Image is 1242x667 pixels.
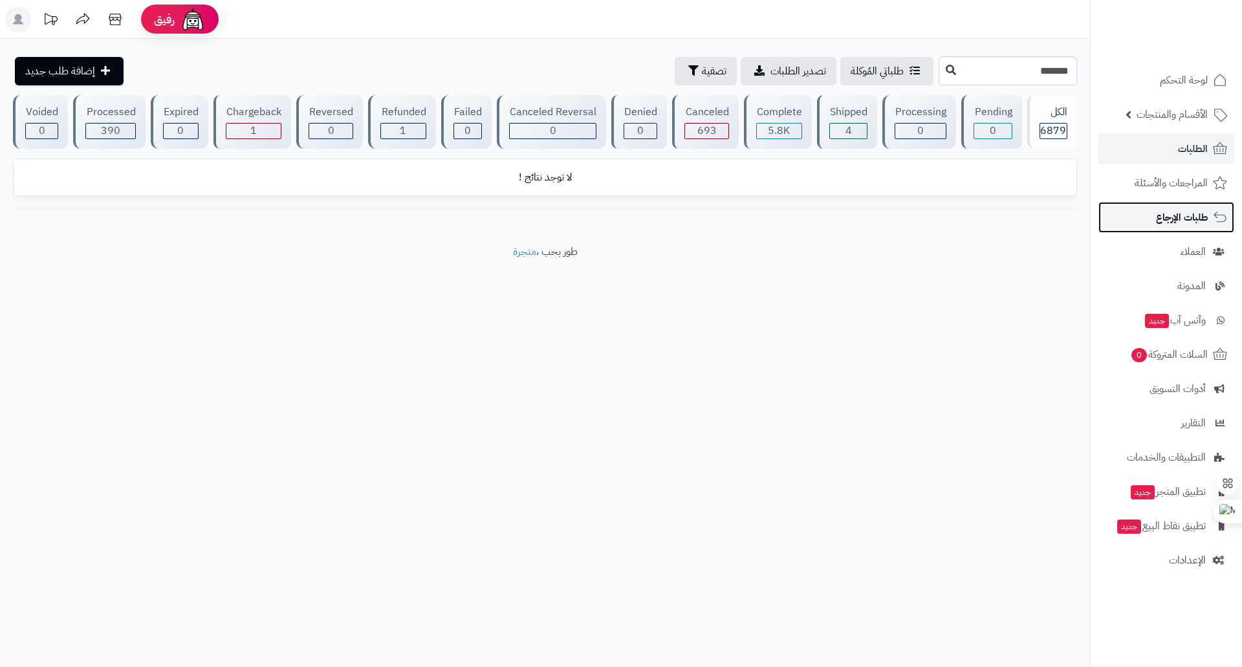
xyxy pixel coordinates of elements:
[163,105,199,120] div: Expired
[1098,373,1234,404] a: أدوات التسويق
[845,123,852,138] span: 4
[697,123,717,138] span: 693
[1131,485,1155,499] span: جديد
[1117,519,1141,534] span: جديد
[685,124,728,138] div: 693
[513,244,536,259] a: متجرة
[1154,22,1230,49] img: logo-2.png
[1129,483,1206,501] span: تطبيق المتجر
[1098,133,1234,164] a: الطلبات
[1181,414,1206,432] span: التقارير
[294,95,365,149] a: Reversed 0
[1177,277,1206,295] span: المدونة
[1149,380,1206,398] span: أدوات التسويق
[494,95,609,149] a: Canceled Reversal 0
[917,123,924,138] span: 0
[26,124,58,138] div: 0
[990,123,996,138] span: 0
[624,124,657,138] div: 0
[85,105,135,120] div: Processed
[814,95,880,149] a: Shipped 4
[25,105,58,120] div: Voided
[675,57,737,85] button: تصفية
[439,95,494,149] a: Failed 0
[177,123,184,138] span: 0
[670,95,741,149] a: Canceled 693
[1160,71,1208,89] span: لوحة التحكم
[1135,174,1208,192] span: المراجعات والأسئلة
[851,63,904,79] span: طلباتي المُوكلة
[1098,339,1234,370] a: السلات المتروكة0
[1116,517,1206,535] span: تطبيق نقاط البيع
[974,124,1011,138] div: 0
[1131,347,1148,363] span: 0
[768,123,790,138] span: 5.8K
[1169,551,1206,569] span: الإعدادات
[1181,243,1206,261] span: العملاء
[840,57,933,85] a: طلباتي المُوكلة
[830,124,867,138] div: 4
[101,123,120,138] span: 390
[211,95,294,149] a: Chargeback 1
[380,105,426,120] div: Refunded
[741,95,814,149] a: Complete 5.8K
[1098,510,1234,541] a: تطبيق نقاط البيعجديد
[1130,345,1208,364] span: السلات المتروكة
[895,124,946,138] div: 0
[148,95,211,149] a: Expired 0
[1127,448,1206,466] span: التطبيقات والخدمات
[1098,408,1234,439] a: التقارير
[1098,305,1234,336] a: وآتس آبجديد
[15,57,124,85] a: إضافة طلب جديد
[154,12,175,27] span: رفيق
[1098,476,1234,507] a: تطبيق المتجرجديد
[180,6,206,32] img: ai-face.png
[1098,168,1234,199] a: المراجعات والأسئلة
[550,123,556,138] span: 0
[34,6,67,36] a: تحديثات المنصة
[770,63,826,79] span: تصدير الطلبات
[365,95,438,149] a: Refunded 1
[741,57,836,85] a: تصدير الطلبات
[684,105,728,120] div: Canceled
[1156,208,1208,226] span: طلبات الإرجاع
[1098,442,1234,473] a: التطبيقات والخدمات
[39,123,45,138] span: 0
[757,124,801,138] div: 5790
[1040,123,1066,138] span: 6879
[454,124,481,138] div: 0
[702,63,726,79] span: تصفية
[86,124,135,138] div: 390
[1137,105,1208,124] span: الأقسام والمنتجات
[637,123,644,138] span: 0
[14,160,1076,195] td: لا توجد نتائج !
[624,105,657,120] div: Denied
[1145,314,1169,328] span: جديد
[1178,140,1208,158] span: الطلبات
[609,95,670,149] a: Denied 0
[509,105,596,120] div: Canceled Reversal
[895,105,946,120] div: Processing
[1025,95,1080,149] a: الكل6879
[164,124,198,138] div: 0
[974,105,1012,120] div: Pending
[959,95,1024,149] a: Pending 0
[1098,270,1234,301] a: المدونة
[464,123,471,138] span: 0
[71,95,147,149] a: Processed 390
[250,123,257,138] span: 1
[226,124,281,138] div: 1
[10,95,71,149] a: Voided 0
[1040,105,1067,120] div: الكل
[226,105,281,120] div: Chargeback
[1098,545,1234,576] a: الإعدادات
[309,124,353,138] div: 0
[756,105,802,120] div: Complete
[25,63,95,79] span: إضافة طلب جديد
[880,95,959,149] a: Processing 0
[1098,65,1234,96] a: لوحة التحكم
[510,124,596,138] div: 0
[309,105,353,120] div: Reversed
[1098,202,1234,233] a: طلبات الإرجاع
[1098,236,1234,267] a: العملاء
